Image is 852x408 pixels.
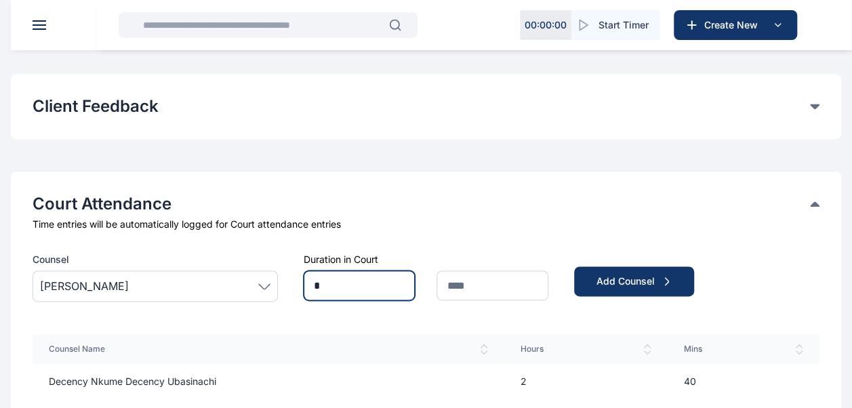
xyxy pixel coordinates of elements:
[33,193,819,215] div: Court Attendance
[668,364,819,399] td: 40
[699,18,769,32] span: Create New
[33,193,810,215] button: Court Attendance
[574,266,694,296] button: Add Counsel
[599,18,649,32] span: Start Timer
[49,344,488,354] span: Counsel Name
[40,278,129,294] span: [PERSON_NAME]
[684,344,803,354] span: Mins
[521,344,651,354] span: Hours
[571,10,660,40] button: Start Timer
[674,10,797,40] button: Create New
[33,96,810,117] button: Client Feedback
[304,253,378,265] label: Duration in Court
[33,364,504,399] td: Decency Nkume Decency Ubasinachi
[33,218,819,231] div: Time entries will be automatically logged for Court attendance entries
[504,364,668,399] td: 2
[596,274,672,288] div: Add Counsel
[525,18,567,32] p: 00 : 00 : 00
[33,96,819,117] div: Client Feedback
[33,253,69,266] span: Counsel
